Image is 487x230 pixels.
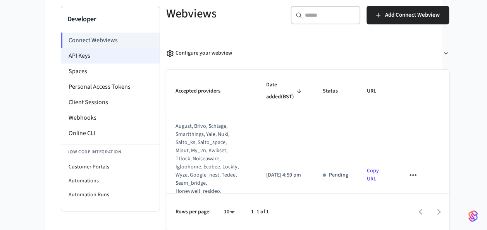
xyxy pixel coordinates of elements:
[61,160,160,174] li: Customer Portals
[67,14,153,25] h3: Developer
[367,85,386,97] span: URL
[329,171,348,179] p: Pending
[266,79,304,103] span: Date added(BST)
[367,6,449,24] button: Add Connect Webview
[176,208,211,216] p: Rows per page:
[220,206,239,218] div: 10
[61,125,160,141] li: Online CLI
[176,85,231,97] span: Accepted providers
[61,174,160,188] li: Automations
[251,208,269,216] p: 1–1 of 1
[61,144,160,160] li: Low Code Integration
[176,122,240,228] div: august, brivo, schlage, smartthings, yale, nuki, salto_ks, salto_space, minut, my_2n, kwikset, tt...
[61,110,160,125] li: Webhooks
[166,6,281,22] h5: Webviews
[61,64,160,79] li: Spaces
[166,43,449,64] button: Configure your webview
[468,210,478,222] img: SeamLogoGradient.69752ec5.svg
[323,85,348,97] span: Status
[266,171,304,179] p: [DATE] 4:59 pm
[61,48,160,64] li: API Keys
[367,167,379,183] a: Copy URL
[385,10,440,20] span: Add Connect Webview
[61,33,160,48] li: Connect Webviews
[61,94,160,110] li: Client Sessions
[61,188,160,202] li: Automation Runs
[61,79,160,94] li: Personal Access Tokens
[166,49,232,57] div: Configure your webview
